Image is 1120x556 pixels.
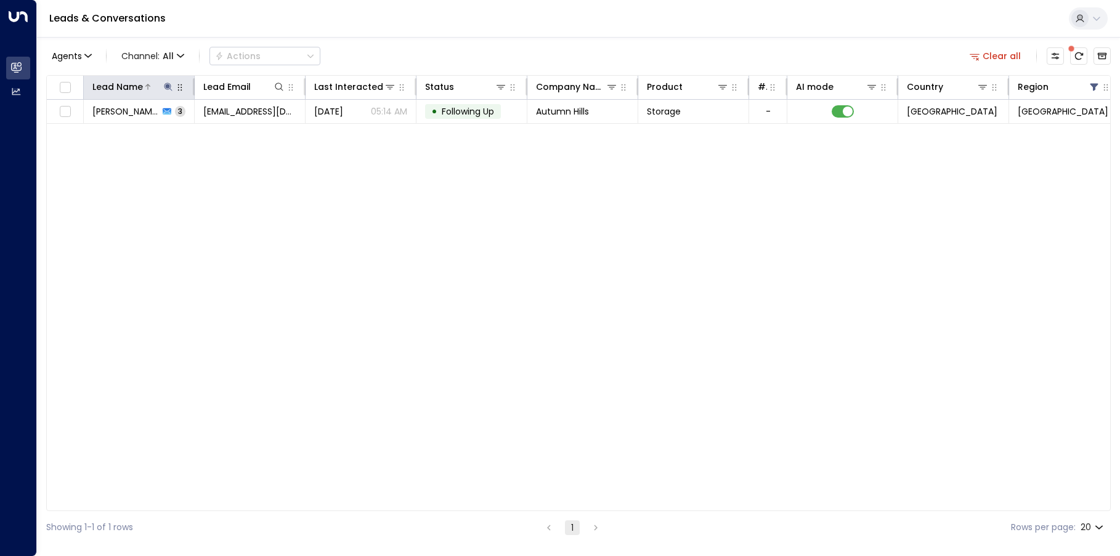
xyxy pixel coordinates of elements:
div: Region [1018,79,1049,94]
span: Shropshire [1018,105,1108,118]
button: Channel:All [116,47,189,65]
div: Showing 1-1 of 1 rows [46,521,133,534]
span: Yesterday [314,105,343,118]
label: Rows per page: [1011,521,1076,534]
div: Lead Email [203,79,285,94]
div: • [431,101,437,122]
div: Region [1018,79,1100,94]
div: # of people [758,79,780,94]
span: There are new threads available. Refresh the grid to view the latest updates. [1070,47,1087,65]
div: Status [425,79,454,94]
span: Toggle select row [57,104,73,119]
div: - [766,105,771,118]
button: Actions [209,47,320,65]
div: 20 [1081,518,1106,536]
span: Toggle select all [57,80,73,95]
nav: pagination navigation [541,520,604,535]
div: Last Interacted [314,79,396,94]
p: 05:14 AM [371,105,407,118]
span: Following Up [442,105,494,118]
div: Lead Email [203,79,251,94]
button: Clear all [965,47,1026,65]
span: All [163,51,174,61]
span: Storage [647,105,681,118]
div: Lead Name [92,79,174,94]
div: Actions [215,50,261,62]
div: Company Name [536,79,606,94]
div: AI mode [796,79,878,94]
div: Status [425,79,507,94]
div: Company Name [536,79,618,94]
span: 3 [175,106,185,116]
div: Last Interacted [314,79,383,94]
div: AI mode [796,79,834,94]
span: Channel: [116,47,189,65]
div: Country [907,79,943,94]
div: Button group with a nested menu [209,47,320,65]
a: Leads & Conversations [49,11,166,25]
div: Product [647,79,729,94]
span: Agents [52,52,82,60]
span: sales@autumnhills.co.uk [203,105,296,118]
button: Archived Leads [1094,47,1111,65]
span: Autumn Hills [536,105,589,118]
button: page 1 [565,520,580,535]
div: Lead Name [92,79,143,94]
span: United Kingdom [907,105,997,118]
div: Country [907,79,989,94]
div: Product [647,79,683,94]
button: Customize [1047,47,1064,65]
button: Agents [46,47,96,65]
span: John Bayliss [92,105,159,118]
div: # of people [758,79,768,94]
